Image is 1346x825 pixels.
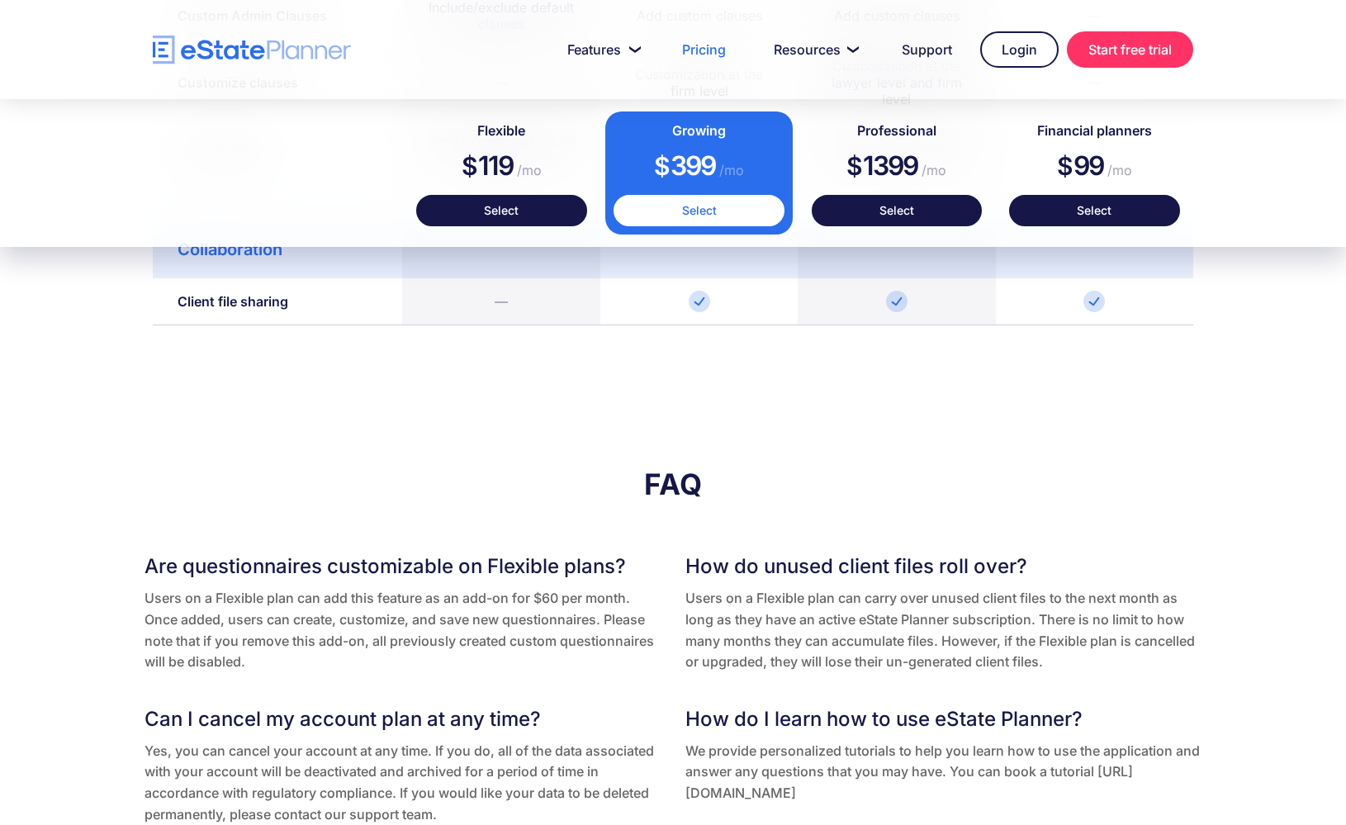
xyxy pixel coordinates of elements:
div: 99 [1009,141,1180,195]
p: We provide personalized tutorials to help you learn how to use the application and answer any que... [685,741,1201,804]
h3: How do I learn how to use eState Planner? [685,704,1201,734]
h4: Flexible [416,120,587,141]
div: 399 [614,141,784,195]
span: $ [654,151,671,181]
a: Login [980,31,1059,68]
a: home [153,36,351,64]
span: /mo [917,162,946,178]
div: 119 [416,141,587,195]
h4: Professional [812,120,983,141]
h4: Growing [614,120,784,141]
a: Features [547,33,654,66]
h2: FAQ [145,467,1201,503]
div: 1399 [812,141,983,195]
div: Collaboration [178,241,282,258]
h3: Are questionnaires customizable on Flexible plans? [145,552,661,581]
a: Resources [754,33,874,66]
a: Select [812,195,983,226]
a: Select [416,195,587,226]
h4: Financial planners [1009,120,1180,141]
h3: How do unused client files roll over? [685,552,1201,581]
span: /mo [1103,162,1132,178]
a: Pricing [662,33,746,66]
span: /mo [715,162,744,178]
a: Select [614,195,784,226]
span: $ [462,151,478,181]
p: Users on a Flexible plan can add this feature as an add-on for $60 per month. Once added, users c... [145,588,661,672]
div: Client file sharing [178,293,288,310]
span: /mo [513,162,542,178]
span: $ [1057,151,1073,181]
a: Select [1009,195,1180,226]
span: $ [846,151,863,181]
a: Support [882,33,972,66]
p: Users on a Flexible plan can carry over unused client files to the next month as long as they hav... [685,588,1201,672]
div: — [495,293,508,310]
p: Yes, you can cancel your account at any time. If you do, all of the data associated with your acc... [145,741,661,825]
h3: Can I cancel my account plan at any time? [145,704,661,734]
a: Start free trial [1067,31,1193,68]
